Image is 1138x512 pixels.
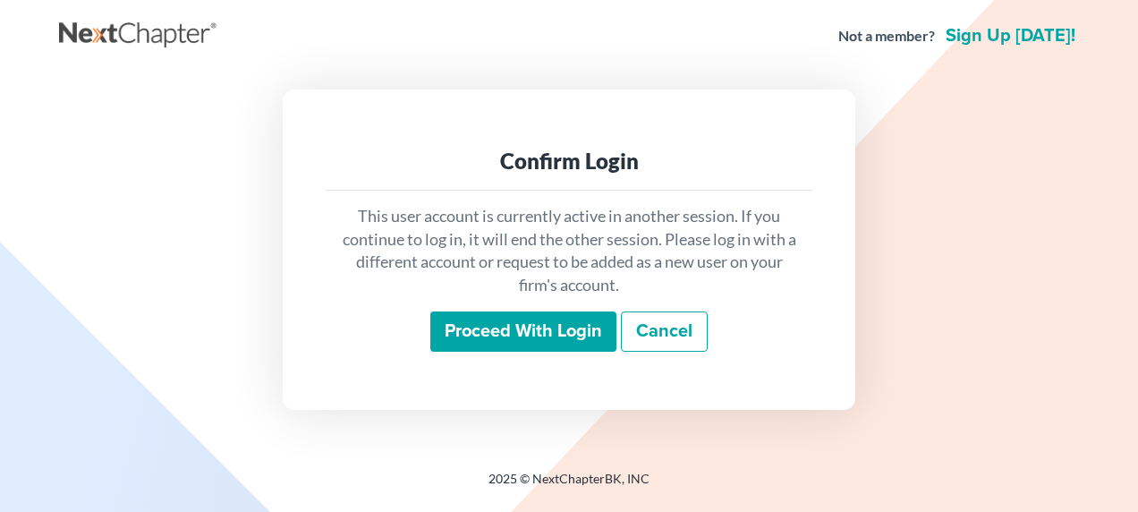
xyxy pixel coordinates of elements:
[59,470,1079,502] div: 2025 © NextChapterBK, INC
[340,147,798,175] div: Confirm Login
[340,205,798,297] p: This user account is currently active in another session. If you continue to log in, it will end ...
[942,27,1079,45] a: Sign up [DATE]!
[621,311,708,353] a: Cancel
[430,311,616,353] input: Proceed with login
[838,26,935,47] strong: Not a member?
